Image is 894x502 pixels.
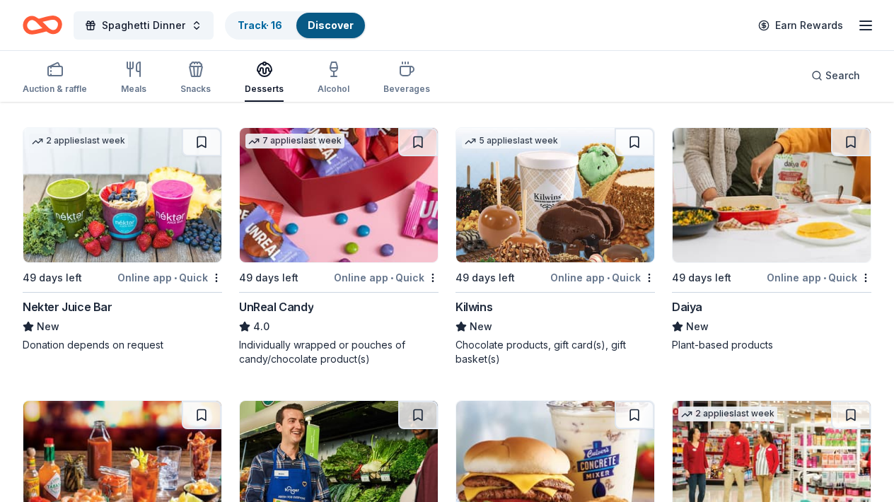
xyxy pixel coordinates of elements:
div: Daiya [672,298,702,315]
a: Earn Rewards [750,13,852,38]
div: 49 days left [672,269,731,286]
div: Alcohol [318,83,349,95]
div: Donation depends on request [23,338,222,352]
div: 49 days left [239,269,298,286]
span: New [37,318,59,335]
div: Auction & raffle [23,83,87,95]
button: Snacks [180,55,211,102]
div: Plant-based products [672,338,871,352]
div: Chocolate products, gift card(s), gift basket(s) [455,338,655,366]
a: Image for Kilwins5 applieslast week49 days leftOnline app•QuickKilwinsNewChocolate products, gift... [455,127,655,366]
div: Individually wrapped or pouches of candy/chocolate product(s) [239,338,439,366]
button: Search [800,62,871,90]
div: Online app Quick [334,269,439,286]
div: Beverages [383,83,430,95]
div: Online app Quick [767,269,871,286]
div: Kilwins [455,298,492,315]
div: 2 applies last week [678,407,777,421]
img: Image for Kilwins [456,128,654,262]
span: • [390,272,393,284]
div: 2 applies last week [29,134,128,148]
span: Search [825,67,860,84]
span: • [174,272,177,284]
img: Image for Nekter Juice Bar [23,128,221,262]
span: 4.0 [253,318,269,335]
button: Track· 16Discover [225,11,366,40]
div: Nekter Juice Bar [23,298,112,315]
div: Meals [121,83,146,95]
div: 7 applies last week [245,134,344,148]
div: Snacks [180,83,211,95]
button: Spaghetti Dinner [74,11,214,40]
span: New [686,318,709,335]
a: Track· 16 [238,19,282,31]
div: 49 days left [23,269,82,286]
div: Online app Quick [117,269,222,286]
span: • [823,272,826,284]
div: UnReal Candy [239,298,313,315]
button: Meals [121,55,146,102]
div: Desserts [245,83,284,95]
a: Image for UnReal Candy7 applieslast week49 days leftOnline app•QuickUnReal Candy4.0Individually w... [239,127,439,366]
a: Image for Daiya49 days leftOnline app•QuickDaiyaNewPlant-based products [672,127,871,352]
img: Image for UnReal Candy [240,128,438,262]
div: 49 days left [455,269,515,286]
a: Discover [308,19,354,31]
span: • [607,272,610,284]
span: Spaghetti Dinner [102,17,185,34]
div: Online app Quick [550,269,655,286]
a: Home [23,8,62,42]
button: Desserts [245,55,284,102]
span: New [470,318,492,335]
button: Beverages [383,55,430,102]
a: Image for Nekter Juice Bar2 applieslast week49 days leftOnline app•QuickNekter Juice BarNewDonati... [23,127,222,352]
button: Alcohol [318,55,349,102]
button: Auction & raffle [23,55,87,102]
div: 5 applies last week [462,134,561,148]
img: Image for Daiya [673,128,871,262]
